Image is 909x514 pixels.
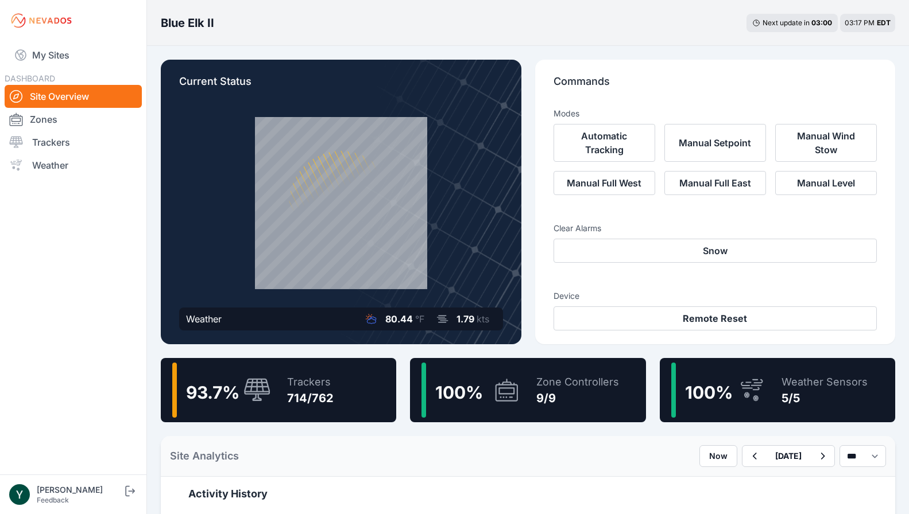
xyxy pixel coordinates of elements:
h3: Modes [554,108,579,119]
button: Manual Full East [664,171,766,195]
h2: Site Analytics [170,448,239,464]
h3: Device [554,290,877,302]
button: Now [699,445,737,467]
button: Manual Wind Stow [775,124,877,162]
a: Site Overview [5,85,142,108]
div: Weather [186,312,222,326]
span: EDT [877,18,891,27]
a: 100%Zone Controllers9/9 [410,358,645,422]
div: Trackers [287,374,334,390]
nav: Breadcrumb [161,8,214,38]
button: [DATE] [766,446,811,466]
span: DASHBOARD [5,73,55,83]
span: Next update in [763,18,810,27]
span: kts [477,313,489,325]
span: 100 % [685,382,733,403]
a: My Sites [5,41,142,69]
div: 714/762 [287,390,334,406]
span: 93.7 % [186,382,239,403]
button: Manual Full West [554,171,655,195]
img: Nevados [9,11,74,30]
button: Manual Setpoint [664,124,766,162]
div: 03 : 00 [811,18,832,28]
a: 93.7%Trackers714/762 [161,358,396,422]
div: Zone Controllers [536,374,619,390]
button: Manual Level [775,171,877,195]
a: 100%Weather Sensors5/5 [660,358,895,422]
div: Weather Sensors [782,374,868,390]
div: 5/5 [782,390,868,406]
button: Remote Reset [554,306,877,330]
span: 03:17 PM [845,18,875,27]
p: Current Status [179,73,503,99]
span: 100 % [435,382,483,403]
h3: Clear Alarms [554,223,877,234]
span: °F [415,313,424,325]
a: Feedback [37,496,69,504]
a: Zones [5,108,142,131]
div: [PERSON_NAME] [37,484,123,496]
button: Snow [554,239,877,263]
div: 9/9 [536,390,619,406]
img: Yezin Taha [9,484,30,505]
a: Trackers [5,131,142,154]
p: Commands [554,73,877,99]
a: Weather [5,154,142,177]
span: 1.79 [457,313,474,325]
button: Automatic Tracking [554,124,655,162]
span: 80.44 [385,313,413,325]
h2: Activity History [188,486,868,502]
h3: Blue Elk II [161,15,214,31]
